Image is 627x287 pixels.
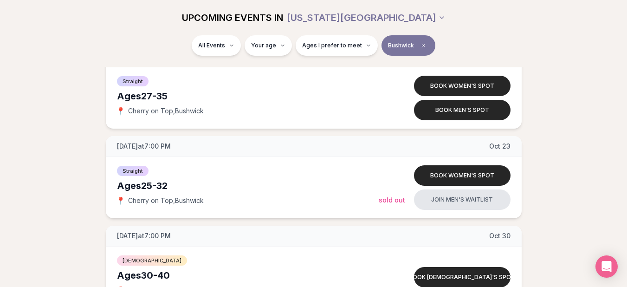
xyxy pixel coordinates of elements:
span: 📍 [117,197,124,204]
button: Ages I prefer to meet [296,35,378,56]
div: Ages 27-35 [117,90,379,103]
span: Sold Out [379,196,405,204]
button: Your age [245,35,292,56]
span: Oct 30 [489,231,511,241]
button: [US_STATE][GEOGRAPHIC_DATA] [287,7,446,28]
span: Clear borough filter [418,40,429,51]
span: UPCOMING EVENTS IN [182,11,283,24]
span: 📍 [117,107,124,115]
div: Ages 30-40 [117,269,379,282]
span: [DATE] at 7:00 PM [117,231,171,241]
span: [DATE] at 7:00 PM [117,142,171,151]
button: Join men's waitlist [414,189,511,210]
button: BushwickClear borough filter [381,35,435,56]
span: [DEMOGRAPHIC_DATA] [117,255,187,266]
button: Book women's spot [414,165,511,186]
span: Straight [117,166,149,176]
span: Your age [251,42,276,49]
span: Oct 23 [489,142,511,151]
button: Book men's spot [414,100,511,120]
span: Straight [117,76,149,86]
button: All Events [192,35,241,56]
span: Cherry on Top , Bushwick [128,106,204,116]
span: Ages I prefer to meet [302,42,362,49]
span: All Events [198,42,225,49]
div: Ages 25-32 [117,179,379,192]
div: Open Intercom Messenger [595,255,618,278]
span: Bushwick [388,42,414,49]
button: Book women's spot [414,76,511,96]
span: Cherry on Top , Bushwick [128,196,204,205]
